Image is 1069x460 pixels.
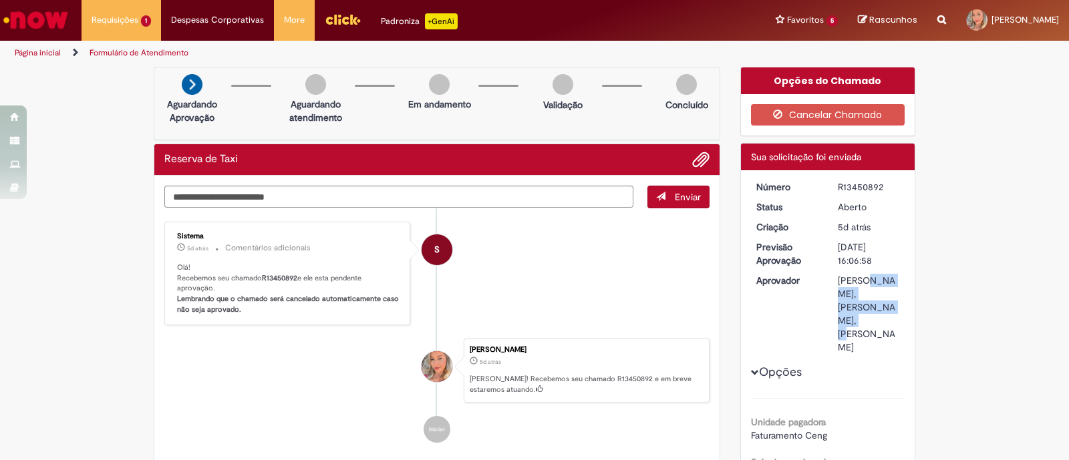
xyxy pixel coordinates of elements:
img: img-circle-grey.png [676,74,697,95]
span: More [284,13,305,27]
button: Enviar [647,186,710,208]
time: 27/08/2025 09:06:58 [838,221,871,233]
dt: Criação [746,220,828,234]
img: img-circle-grey.png [429,74,450,95]
div: System [422,234,452,265]
ul: Trilhas de página [10,41,703,65]
p: [PERSON_NAME]! Recebemos seu chamado R13450892 e em breve estaremos atuando. [470,374,702,395]
span: Rascunhos [869,13,917,26]
div: Padroniza [381,13,458,29]
span: [PERSON_NAME] [991,14,1059,25]
span: Enviar [675,191,701,203]
dt: Aprovador [746,274,828,287]
div: Ana Caroline Rodrigues Mendes [422,351,452,382]
li: Ana Caroline Rodrigues Mendes [164,338,710,403]
textarea: Digite sua mensagem aqui... [164,186,633,208]
span: 5d atrás [187,244,208,252]
b: Lembrando que o chamado será cancelado automaticamente caso não seja aprovado. [177,294,401,314]
ul: Histórico de tíquete [164,208,710,456]
div: [DATE] 16:06:58 [838,240,900,267]
div: [PERSON_NAME] [470,346,702,354]
button: Cancelar Chamado [751,104,905,126]
span: Despesas Corporativas [171,13,264,27]
div: Aberto [838,200,900,214]
img: ServiceNow [1,7,70,33]
img: arrow-next.png [182,74,202,95]
p: Olá! Recebemos seu chamado e ele esta pendente aprovação. [177,262,400,315]
span: Requisições [92,13,138,27]
dt: Previsão Aprovação [746,240,828,267]
h2: Reserva de Taxi Histórico de tíquete [164,154,238,166]
small: Comentários adicionais [225,242,311,254]
p: +GenAi [425,13,458,29]
span: 1 [141,15,151,27]
span: 5 [826,15,838,27]
b: R13450892 [262,273,297,283]
span: 5d atrás [838,221,871,233]
a: Página inicial [15,47,61,58]
a: Formulário de Atendimento [90,47,188,58]
button: Adicionar anexos [692,151,710,168]
time: 27/08/2025 09:07:11 [187,244,208,252]
b: Unidade pagadora [751,416,826,428]
dt: Número [746,180,828,194]
div: R13450892 [838,180,900,194]
img: img-circle-grey.png [553,74,573,95]
p: Aguardando atendimento [283,97,348,124]
span: 5d atrás [480,358,501,366]
span: Favoritos [787,13,824,27]
img: click_logo_yellow_360x200.png [325,9,361,29]
div: Opções do Chamado [741,67,915,94]
a: Rascunhos [858,14,917,27]
time: 27/08/2025 09:06:58 [480,358,501,366]
p: Aguardando Aprovação [160,97,224,124]
span: S [434,234,440,266]
p: Em andamento [408,97,471,111]
div: [PERSON_NAME], [PERSON_NAME], [PERSON_NAME] [838,274,900,354]
dt: Status [746,200,828,214]
p: Validação [543,98,583,111]
span: Sua solicitação foi enviada [751,151,861,163]
p: Concluído [665,98,708,111]
div: Sistema [177,232,400,240]
span: Faturamento Ceng [751,429,827,441]
div: 27/08/2025 09:06:58 [838,220,900,234]
img: img-circle-grey.png [305,74,326,95]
